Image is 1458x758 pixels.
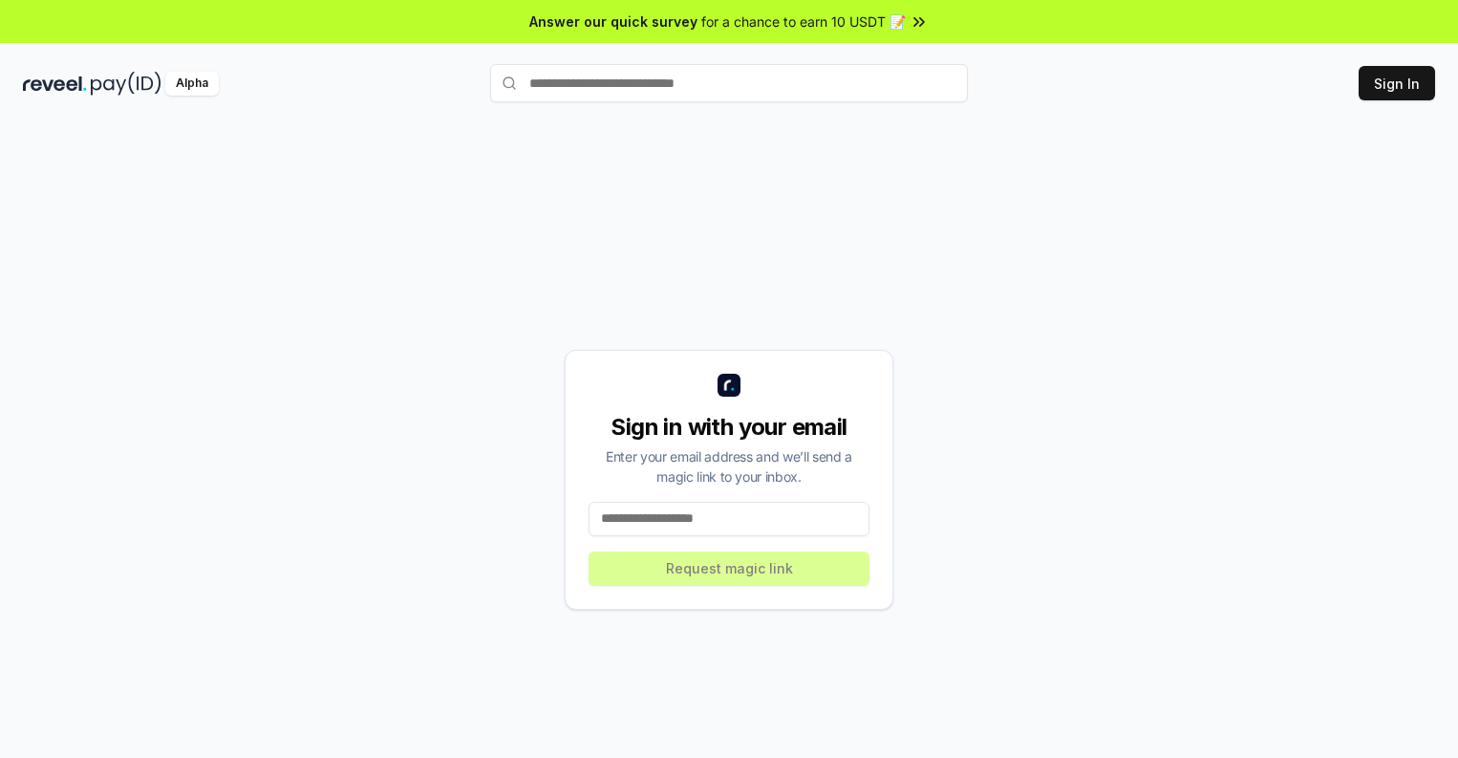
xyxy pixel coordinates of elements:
[1359,66,1435,100] button: Sign In
[165,72,219,96] div: Alpha
[529,11,697,32] span: Answer our quick survey
[718,374,740,397] img: logo_small
[23,72,87,96] img: reveel_dark
[589,446,869,487] div: Enter your email address and we’ll send a magic link to your inbox.
[701,11,906,32] span: for a chance to earn 10 USDT 📝
[589,412,869,443] div: Sign in with your email
[91,72,161,96] img: pay_id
